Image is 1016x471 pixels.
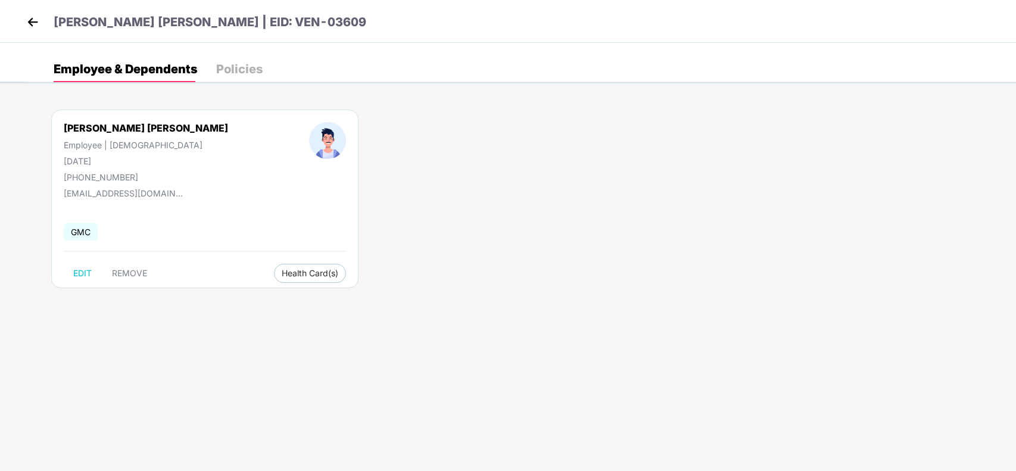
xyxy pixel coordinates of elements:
span: GMC [64,223,98,241]
button: EDIT [64,264,101,283]
div: [PERSON_NAME] [PERSON_NAME] [64,122,228,134]
div: [DATE] [64,156,228,166]
div: Employee | [DEMOGRAPHIC_DATA] [64,140,228,150]
span: Health Card(s) [282,270,338,276]
span: REMOVE [112,269,147,278]
div: [PHONE_NUMBER] [64,172,228,182]
span: EDIT [73,269,92,278]
img: back [24,13,42,31]
div: Employee & Dependents [54,63,197,75]
div: [EMAIL_ADDRESS][DOMAIN_NAME] [64,188,183,198]
button: Health Card(s) [274,264,346,283]
div: Policies [216,63,263,75]
button: REMOVE [102,264,157,283]
img: profileImage [309,122,346,159]
p: [PERSON_NAME] [PERSON_NAME] | EID: VEN-03609 [54,13,366,32]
